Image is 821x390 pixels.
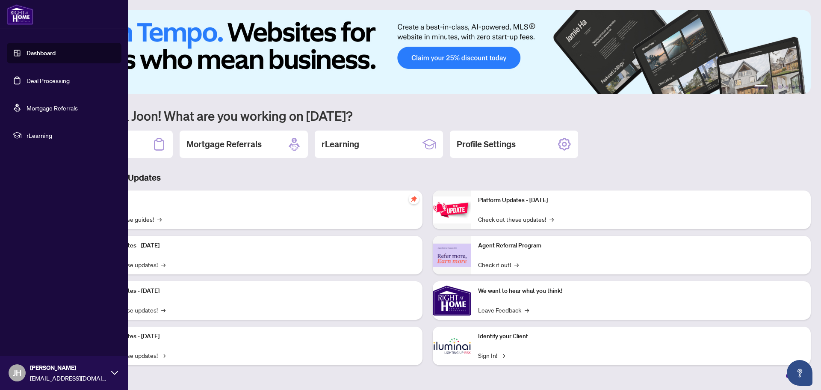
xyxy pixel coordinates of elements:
span: → [161,351,165,360]
span: → [157,214,162,224]
span: → [161,305,165,315]
p: Agent Referral Program [478,241,804,250]
span: → [501,351,505,360]
a: Check out these updates!→ [478,214,554,224]
button: Open asap [787,360,812,386]
img: Agent Referral Program [433,244,471,267]
span: → [525,305,529,315]
h1: Welcome back Joon! What are you working on [DATE]? [44,107,811,124]
a: Deal Processing [27,77,70,84]
a: Leave Feedback→ [478,305,529,315]
button: 5 [792,85,795,89]
button: 2 [771,85,775,89]
span: JH [13,367,21,379]
span: rLearning [27,131,115,140]
p: We want to hear what you think! [478,286,804,296]
span: [EMAIL_ADDRESS][DOMAIN_NAME] [30,373,107,383]
span: → [549,214,554,224]
span: [PERSON_NAME] [30,363,107,372]
img: We want to hear what you think! [433,281,471,320]
a: Dashboard [27,49,56,57]
h3: Brokerage & Industry Updates [44,172,811,184]
h2: rLearning [322,138,359,150]
button: 6 [799,85,802,89]
p: Platform Updates - [DATE] [90,286,416,296]
p: Platform Updates - [DATE] [90,241,416,250]
img: Platform Updates - June 23, 2025 [433,196,471,223]
p: Identify your Client [478,332,804,341]
img: Slide 0 [44,10,811,94]
img: logo [7,4,33,25]
span: → [161,260,165,269]
p: Self-Help [90,196,416,205]
h2: Mortgage Referrals [186,138,262,150]
a: Check it out!→ [478,260,519,269]
p: Platform Updates - [DATE] [478,196,804,205]
p: Platform Updates - [DATE] [90,332,416,341]
button: 3 [778,85,782,89]
span: pushpin [409,194,419,204]
a: Sign In!→ [478,351,505,360]
span: → [514,260,519,269]
img: Identify your Client [433,327,471,365]
h2: Profile Settings [457,138,516,150]
button: 1 [754,85,768,89]
a: Mortgage Referrals [27,104,78,112]
button: 4 [785,85,789,89]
